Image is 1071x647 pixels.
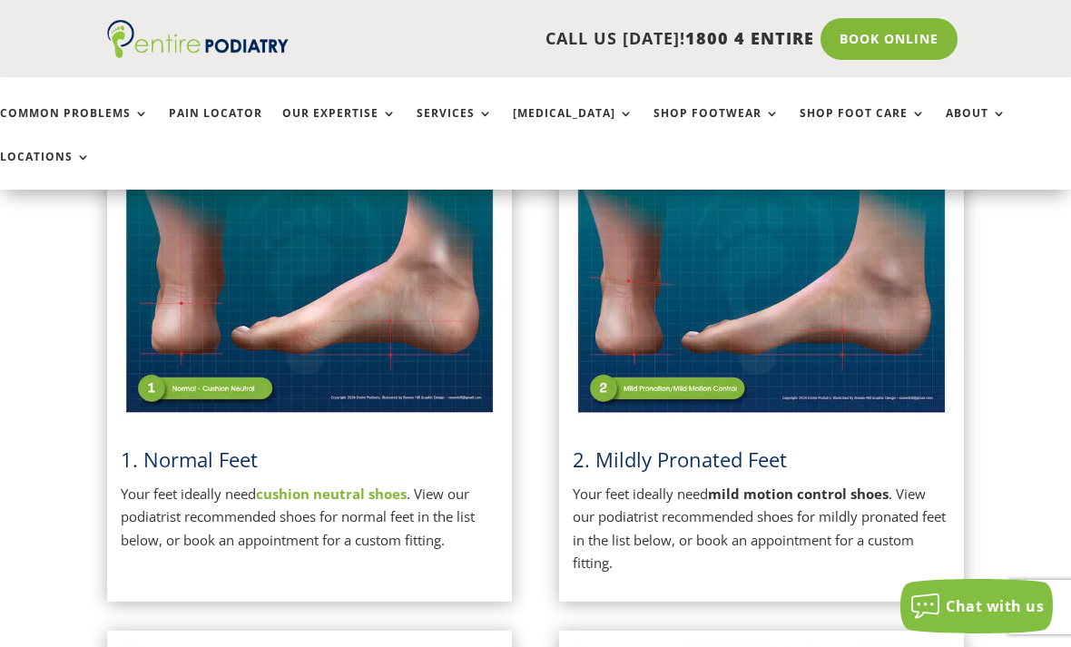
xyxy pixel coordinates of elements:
[282,107,397,146] a: Our Expertise
[573,152,950,418] img: Mildly Pronated Feet - View Podiatrist Recommended Mild Motion Control Shoes
[900,579,1053,633] button: Chat with us
[256,485,407,503] a: cushion neutral shoes
[708,485,889,503] strong: mild motion control shoes
[169,107,262,146] a: Pain Locator
[653,107,780,146] a: Shop Footwear
[800,107,926,146] a: Shop Foot Care
[685,27,814,49] span: 1800 4 ENTIRE
[297,27,814,51] p: CALL US [DATE]!
[513,107,634,146] a: [MEDICAL_DATA]
[417,107,493,146] a: Services
[107,44,289,62] a: Entire Podiatry
[107,20,289,58] img: logo (1)
[573,483,950,575] p: Your feet ideally need . View our podiatrist recommended shoes for mildly pronated feet in the li...
[573,446,787,473] span: 2. Mildly Pronated Feet
[121,446,258,473] a: 1. Normal Feet
[121,483,498,553] p: Your feet ideally need . View our podiatrist recommended shoes for normal feet in the list below,...
[946,596,1044,616] span: Chat with us
[946,107,1007,146] a: About
[820,18,958,60] a: Book Online
[121,152,498,418] img: Normal Feet - View Podiatrist Recommended Cushion Neutral Shoes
